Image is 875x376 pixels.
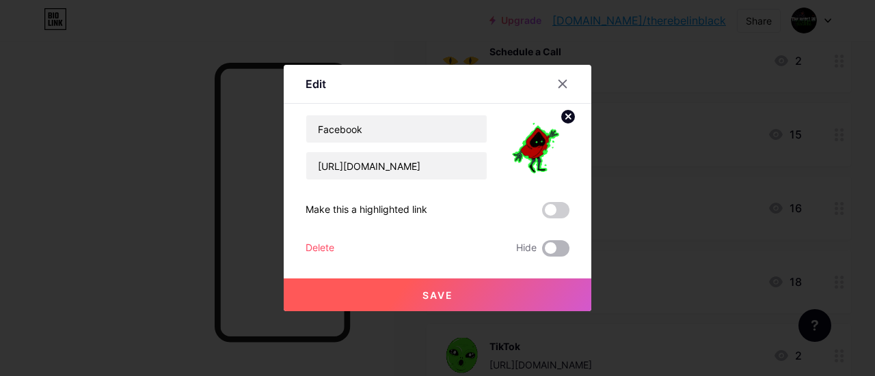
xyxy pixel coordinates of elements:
div: Delete [306,240,334,257]
span: Hide [516,240,537,257]
span: Save [422,289,453,301]
div: Make this a highlighted link [306,202,427,218]
input: URL [306,152,487,179]
input: Title [306,115,487,143]
img: link_thumbnail [504,115,569,180]
button: Save [284,278,591,311]
div: Edit [306,76,326,92]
